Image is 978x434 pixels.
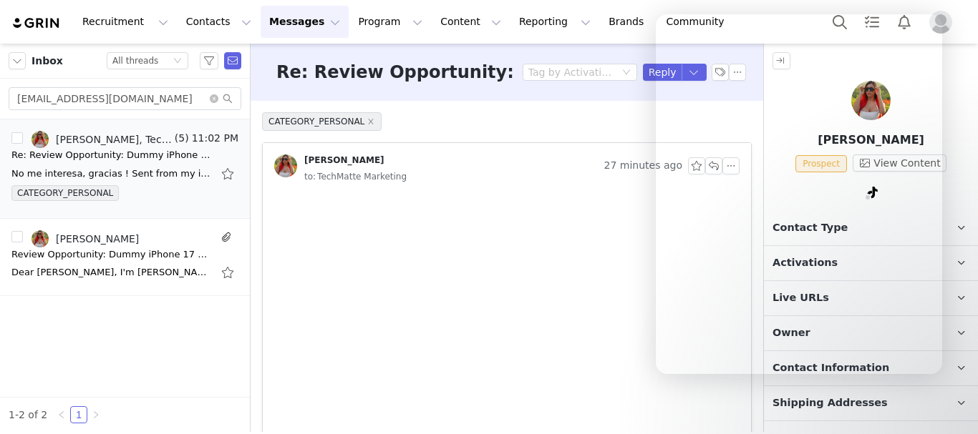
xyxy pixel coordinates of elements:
button: Recruitment [74,6,177,38]
li: Next Page [87,406,105,423]
a: [PERSON_NAME] [32,230,139,247]
img: 71e7e8ce-e3cc-467d-9b39-9e62bde35ed4.jpg [274,154,297,177]
i: icon: close [367,118,374,125]
a: [PERSON_NAME] [274,154,384,177]
button: Profile [921,11,967,34]
button: Reply [643,64,682,81]
span: CATEGORY_PERSONAL [11,185,119,201]
span: Inbox [32,54,63,69]
i: icon: close-circle [210,94,218,103]
button: Notifications [889,6,920,38]
span: CATEGORY_PERSONAL [262,112,382,131]
span: Shipping Addresses [773,395,888,411]
img: placeholder-profile.jpg [929,11,952,34]
a: Tasks [856,6,888,38]
div: [PERSON_NAME] 27 minutes agoto:TechMatte Marketing [263,143,751,196]
button: Search [824,6,856,38]
input: Search mail [9,87,241,110]
i: icon: search [223,94,233,104]
img: 71e7e8ce-e3cc-467d-9b39-9e62bde35ed4.jpg [32,131,49,148]
span: (5) [172,131,189,146]
i: icon: right [92,410,100,419]
li: 1 [70,406,87,423]
a: Brands [600,6,657,38]
button: Messages [261,6,349,38]
i: icon: down [173,56,182,66]
div: Review Opportunity: Dummy iPhone 17 & amFilm OneTouch Screen Protectors [11,247,212,262]
img: grin logo [11,16,62,30]
i: icon: left [57,410,66,419]
div: Dear Mami, I'm Daniel, Marketing Manager at amFilm, and a big fan of your creative content—it's t... [11,265,212,280]
a: Community [658,6,740,38]
a: 1 [71,407,87,423]
span: 11:02 PM [189,131,238,148]
div: [PERSON_NAME], TechMatte Marketing [56,134,172,145]
div: Tag by Activation [528,65,613,79]
span: 27 minutes ago [604,157,682,174]
button: Program [349,6,431,38]
iframe: Intercom live chat [656,14,942,374]
iframe: Intercom live chat [908,385,942,420]
div: Re: Review Opportunity: Dummy iPhone 17 & amFilm OneTouch Screen Protectors [11,148,212,162]
li: Previous Page [53,406,70,423]
a: [PERSON_NAME], TechMatte Marketing [32,131,172,148]
i: icon: down [622,68,631,78]
li: 1-2 of 2 [9,406,47,423]
div: [PERSON_NAME] [304,154,384,166]
div: [PERSON_NAME] [56,233,139,245]
span: Send Email [224,52,241,69]
button: Contacts [178,6,260,38]
img: 71e7e8ce-e3cc-467d-9b39-9e62bde35ed4.jpg [32,230,49,247]
button: Content [432,6,510,38]
div: No me interesa, gracias ! Sent from my iPhone On Aug 31, 2025, at 11:00 PM, TechMatte Marketing <... [11,167,212,181]
div: All threads [112,53,158,69]
button: Reporting [510,6,599,38]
